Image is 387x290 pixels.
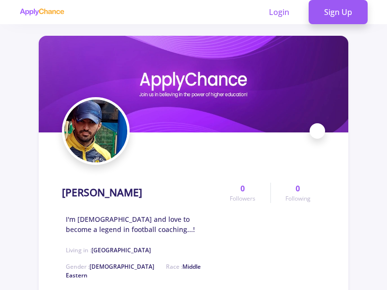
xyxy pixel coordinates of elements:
a: 0Followers [215,183,270,203]
span: Race : [66,262,201,279]
img: Ahmad Kolandi cover image [39,36,348,132]
h1: [PERSON_NAME] [62,187,142,199]
img: Ahmad Kolandi avatar [64,100,127,162]
span: Living in : [66,246,151,254]
span: Following [285,194,311,203]
span: [DEMOGRAPHIC_DATA] [89,262,154,271]
span: [GEOGRAPHIC_DATA] [91,246,151,254]
span: I'm [DEMOGRAPHIC_DATA] and love to become a legend in football coaching...! [66,214,215,234]
a: 0Following [270,183,325,203]
span: Gender : [66,262,154,271]
span: 0 [296,183,300,194]
span: 0 [240,183,245,194]
img: applychance logo text only [19,8,64,16]
span: Middle Eastern [66,262,201,279]
span: Followers [230,194,255,203]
